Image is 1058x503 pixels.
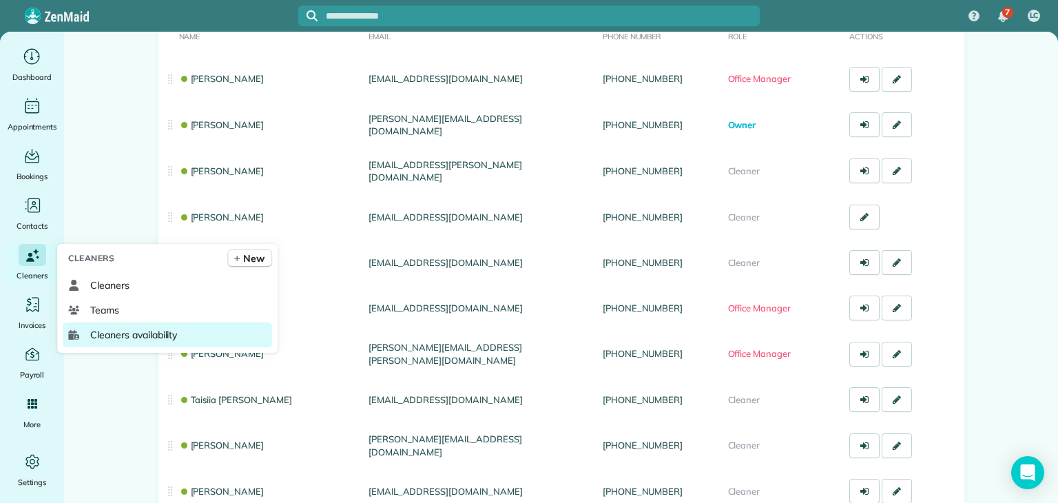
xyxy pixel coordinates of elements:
a: [PHONE_NUMBER] [603,73,683,84]
a: New [227,249,272,267]
span: Contacts [17,219,48,233]
th: Name [158,14,363,57]
span: Cleaner [728,212,760,223]
a: [PHONE_NUMBER] [603,486,683,497]
th: Role [723,14,844,57]
td: [EMAIL_ADDRESS][DOMAIN_NAME] [363,285,597,331]
a: [PERSON_NAME] [179,165,264,176]
td: [EMAIL_ADDRESS][DOMAIN_NAME] [363,194,597,240]
a: [PERSON_NAME] [179,440,264,451]
a: Cleaners [6,244,59,283]
span: Cleaner [728,165,760,176]
button: Focus search [298,10,318,21]
a: Payroll [6,343,59,382]
a: [PHONE_NUMBER] [603,257,683,268]
span: Cleaners [68,251,114,265]
a: Cleaners availability [63,322,272,347]
a: [PHONE_NUMBER] [603,440,683,451]
th: Email [363,14,597,57]
div: 7 unread notifications [988,1,1017,32]
a: [PERSON_NAME] [179,212,264,223]
span: Cleaners [17,269,48,283]
a: [PHONE_NUMBER] [603,212,683,223]
td: [EMAIL_ADDRESS][PERSON_NAME][DOMAIN_NAME] [363,148,597,194]
span: Settings [18,475,47,489]
span: Cleaner [728,257,760,268]
span: Cleaners [90,278,129,292]
a: [PERSON_NAME] [179,486,264,497]
th: Phone number [597,14,723,57]
a: [PHONE_NUMBER] [603,348,683,359]
th: Actions [844,14,964,57]
span: Bookings [17,170,48,183]
span: Dashboard [12,70,52,84]
span: Cleaner [728,440,760,451]
td: [PERSON_NAME][EMAIL_ADDRESS][DOMAIN_NAME] [363,422,597,469]
a: Teams [63,298,272,322]
span: LC [1030,10,1039,21]
span: Cleaner [728,486,760,497]
a: Settings [6,451,59,489]
span: Payroll [20,368,45,382]
a: [PHONE_NUMBER] [603,302,683,314]
a: Bookings [6,145,59,183]
div: Open Intercom Messenger [1011,456,1044,489]
td: [PERSON_NAME][EMAIL_ADDRESS][DOMAIN_NAME] [363,102,597,148]
span: Appointments [8,120,57,134]
span: 7 [1005,7,1010,18]
span: Owner [728,119,756,130]
span: Office Manager [728,348,791,359]
a: [PHONE_NUMBER] [603,119,683,130]
a: Appointments [6,95,59,134]
a: Cleaners [63,273,272,298]
span: Invoices [19,318,46,332]
a: [PHONE_NUMBER] [603,394,683,405]
span: More [23,418,41,431]
span: Office Manager [728,302,791,314]
a: [PERSON_NAME] [179,73,264,84]
span: Teams [90,303,119,317]
span: Cleaner [728,394,760,405]
span: New [243,251,264,265]
a: [PHONE_NUMBER] [603,165,683,176]
a: Dashboard [6,45,59,84]
svg: Focus search [307,10,318,21]
a: Contacts [6,194,59,233]
td: [EMAIL_ADDRESS][DOMAIN_NAME] [363,240,597,285]
td: [EMAIL_ADDRESS][DOMAIN_NAME] [363,57,597,102]
td: [PERSON_NAME][EMAIL_ADDRESS][PERSON_NAME][DOMAIN_NAME] [363,331,597,377]
a: [PERSON_NAME] [179,119,264,130]
span: Office Manager [728,73,791,84]
td: [EMAIL_ADDRESS][DOMAIN_NAME] [363,377,597,422]
a: Invoices [6,294,59,332]
span: Cleaners availability [90,328,177,342]
a: [PERSON_NAME] [179,348,264,359]
a: Taisiia [PERSON_NAME] [179,394,292,405]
